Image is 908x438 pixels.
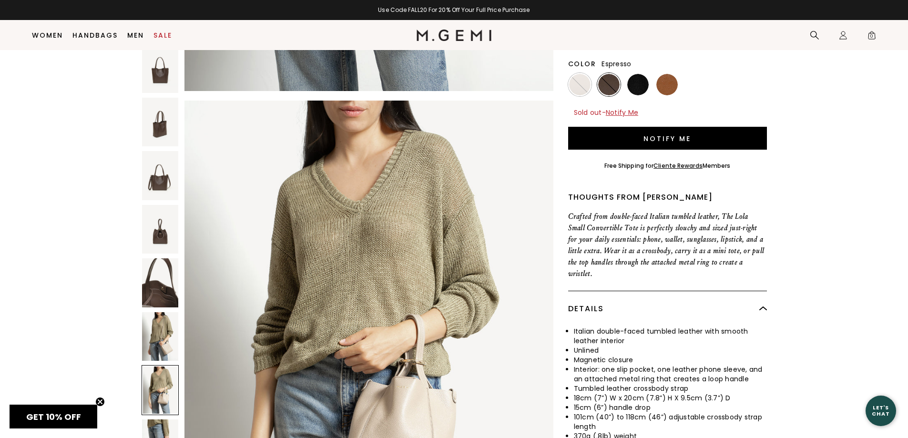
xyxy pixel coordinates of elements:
button: Notify Me [568,127,767,150]
a: Sale [153,31,172,39]
img: M.Gemi [417,30,491,41]
li: 101cm (40”) to 118cm (46”) adjustable crossbody strap length [574,412,767,431]
a: Women [32,31,63,39]
li: Magnetic closure [574,355,767,365]
img: The Lola Small Convertible Tote [142,151,179,200]
span: Notify Me [606,108,638,117]
img: The Lola Small Convertible Tote [142,204,179,254]
li: 15cm (6”) handle drop [574,403,767,412]
div: Let's Chat [866,405,896,417]
div: Free Shipping for Members [604,162,731,170]
div: Details [568,291,767,326]
div: Thoughts from [PERSON_NAME] [568,192,767,203]
span: 0 [867,32,877,42]
li: Italian double-faced tumbled leather with smooth leather interior [574,326,767,346]
p: Crafted from double-faced Italian tumbled leather, The Lola Small Convertible Tote is perfectly s... [568,211,767,279]
img: The Lola Small Convertible Tote [142,312,179,361]
div: GET 10% OFFClose teaser [10,405,97,428]
img: The Lola Small Convertible Tote [142,258,179,307]
span: Sold out - [574,108,639,117]
li: Interior: one slip pocket, one leather phone sleeve, and an attached metal ring that creates a lo... [574,365,767,384]
button: Close teaser [95,397,105,407]
span: GET 10% OFF [26,411,81,423]
li: Tumbled leather crossbody strap [574,384,767,393]
li: Unlined [574,346,767,355]
img: Black [627,74,649,95]
a: Cliente Rewards [653,162,703,170]
img: Oatmeal [569,74,591,95]
img: The Lola Small Convertible Tote [142,44,179,93]
h2: Color [568,60,596,68]
img: Espresso [598,74,620,95]
a: Men [127,31,144,39]
li: 18cm (7”) W x 20cm (7.8”) H X 9.5cm (3.7”) D [574,393,767,403]
a: Handbags [72,31,118,39]
img: The Lola Small Convertible Tote [142,97,179,146]
img: Dark Tan [656,74,678,95]
span: Espresso [602,59,631,69]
